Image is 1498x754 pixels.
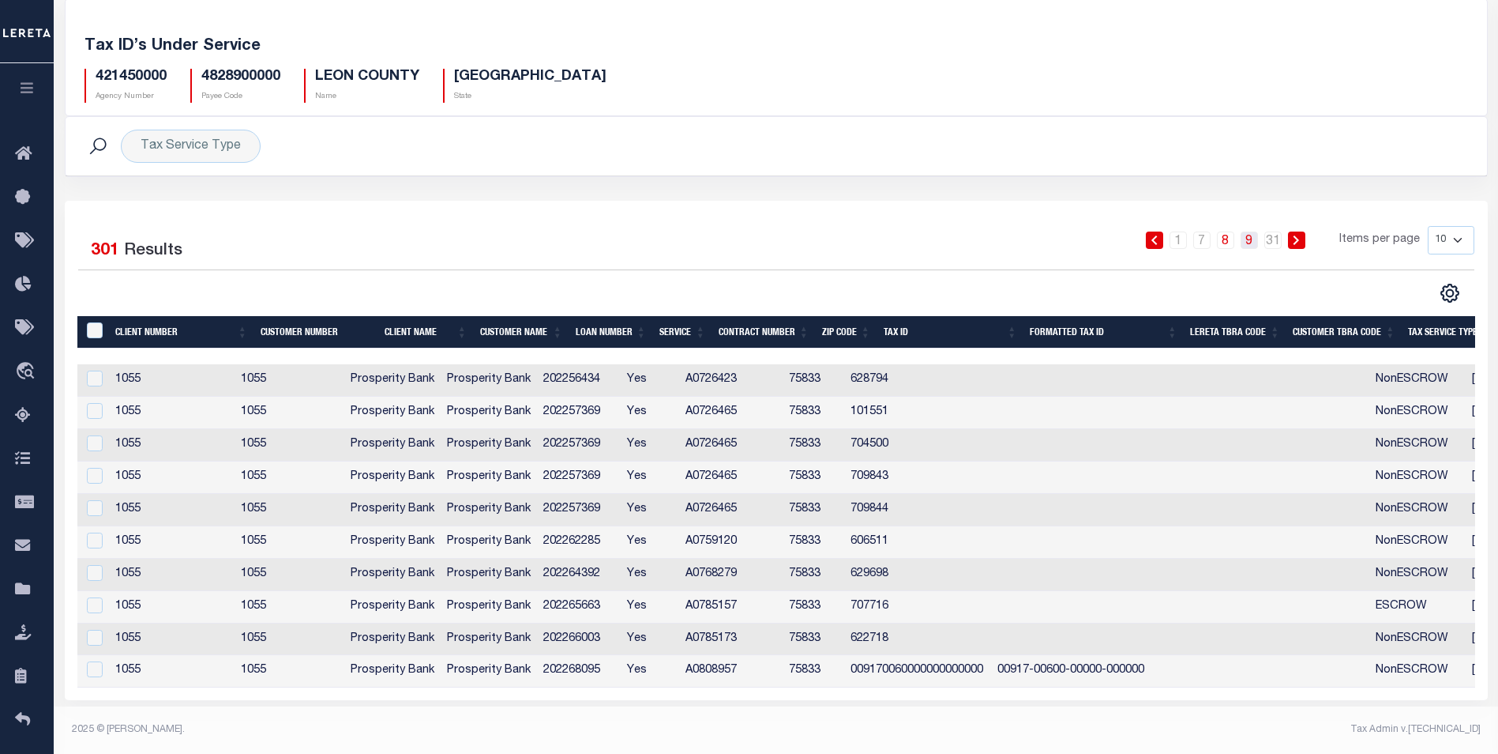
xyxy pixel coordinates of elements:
[344,364,441,397] td: Prosperity Bank
[877,316,1023,349] th: Tax ID: activate to sort column ascending
[1369,559,1466,591] td: NonESCROW
[783,591,844,624] td: 75833
[1402,316,1498,349] th: Tax Service Type: activate to sort column ascending
[844,494,991,526] td: 709844
[621,429,680,462] td: Yes
[621,559,680,591] td: Yes
[537,397,621,429] td: 202257369
[1184,316,1286,349] th: LERETA TBRA Code: activate to sort column ascending
[441,559,537,591] td: Prosperity Bank
[621,494,680,526] td: Yes
[844,364,991,397] td: 628794
[844,462,991,494] td: 709843
[537,591,621,624] td: 202265663
[679,526,783,559] td: A0759120
[454,91,606,103] p: State
[783,364,844,397] td: 75833
[235,364,344,397] td: 1055
[537,526,621,559] td: 202262285
[1023,316,1184,349] th: Formatted Tax ID: activate to sort column ascending
[679,559,783,591] td: A0768279
[679,429,783,462] td: A0726465
[621,624,680,656] td: Yes
[454,69,606,86] h5: [GEOGRAPHIC_DATA]
[679,494,783,526] td: A0726465
[254,316,378,349] th: Customer Number
[679,364,783,397] td: A0726423
[679,591,783,624] td: A0785157
[15,362,40,383] i: travel_explore
[1369,397,1466,429] td: NonESCROW
[621,364,680,397] td: Yes
[315,91,419,103] p: Name
[96,91,167,103] p: Agency Number
[1369,364,1466,397] td: NonESCROW
[235,559,344,591] td: 1055
[712,316,816,349] th: Contract Number: activate to sort column ascending
[1369,494,1466,526] td: NonESCROW
[91,243,119,259] span: 301
[844,397,991,429] td: 101551
[109,559,234,591] td: 1055
[109,655,234,688] td: 1055
[621,591,680,624] td: Yes
[109,494,234,526] td: 1055
[1339,232,1420,249] span: Items per page
[344,462,441,494] td: Prosperity Bank
[96,69,167,86] h5: 421450000
[109,364,234,397] td: 1055
[109,624,234,656] td: 1055
[109,397,234,429] td: 1055
[679,655,783,688] td: A0808957
[1369,526,1466,559] td: NonESCROW
[537,655,621,688] td: 202268095
[235,397,344,429] td: 1055
[344,591,441,624] td: Prosperity Bank
[201,91,280,103] p: Payee Code
[537,494,621,526] td: 202257369
[441,591,537,624] td: Prosperity Bank
[344,397,441,429] td: Prosperity Bank
[109,429,234,462] td: 1055
[378,316,474,349] th: Client Name: activate to sort column ascending
[788,722,1481,737] div: Tax Admin v.[TECHNICAL_ID]
[344,429,441,462] td: Prosperity Bank
[783,624,844,656] td: 75833
[991,655,1151,688] td: 00917-00600-00000-000000
[441,655,537,688] td: Prosperity Bank
[844,526,991,559] td: 606511
[1369,462,1466,494] td: NonESCROW
[344,559,441,591] td: Prosperity Bank
[816,316,877,349] th: Zip Code: activate to sort column ascending
[844,591,991,624] td: 707716
[679,397,783,429] td: A0726465
[1369,429,1466,462] td: NonESCROW
[1193,232,1211,249] a: 7
[441,429,537,462] td: Prosperity Bank
[537,429,621,462] td: 202257369
[109,316,253,349] th: Client Number: activate to sort column ascending
[783,526,844,559] td: 75833
[235,494,344,526] td: 1055
[1369,591,1466,624] td: ESCROW
[84,37,1468,56] h5: Tax ID’s Under Service
[569,316,653,349] th: Loan Number: activate to sort column ascending
[1169,232,1187,249] a: 1
[235,655,344,688] td: 1055
[621,462,680,494] td: Yes
[783,655,844,688] td: 75833
[60,722,776,737] div: 2025 © [PERSON_NAME].
[201,69,280,86] h5: 4828900000
[1217,232,1234,249] a: 8
[1369,624,1466,656] td: NonESCROW
[1369,655,1466,688] td: NonESCROW
[109,591,234,624] td: 1055
[621,526,680,559] td: Yes
[783,397,844,429] td: 75833
[679,624,783,656] td: A0785173
[441,624,537,656] td: Prosperity Bank
[653,316,712,349] th: Service: activate to sort column ascending
[344,526,441,559] td: Prosperity Bank
[621,655,680,688] td: Yes
[235,624,344,656] td: 1055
